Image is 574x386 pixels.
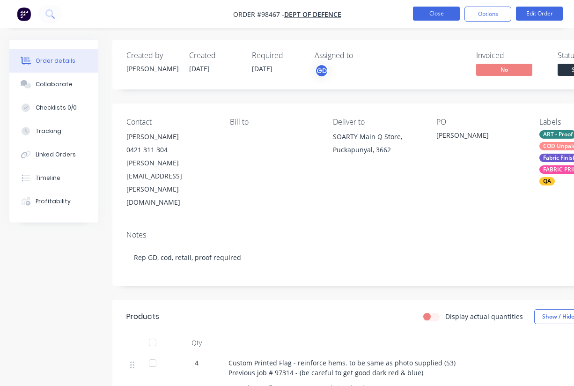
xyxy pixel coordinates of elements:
label: Display actual quantities [445,312,523,321]
button: Collaborate [9,73,98,96]
img: Factory [17,7,31,21]
button: Tracking [9,119,98,143]
div: Contact [126,118,215,126]
div: Assigned to [315,51,408,60]
div: Required [252,51,303,60]
div: [PERSON_NAME] [126,64,178,74]
div: Deliver to [333,118,421,126]
div: [PERSON_NAME] [436,130,525,143]
div: [PERSON_NAME]0421 311 304[PERSON_NAME][EMAIL_ADDRESS][PERSON_NAME][DOMAIN_NAME] [126,130,215,209]
span: Order #98467 - [233,10,284,19]
div: Puckapunyal, 3662 [333,143,421,156]
div: Bill to [230,118,318,126]
span: [DATE] [252,64,272,73]
div: QA [539,177,555,186]
button: Options [464,7,511,22]
div: Products [126,311,159,322]
div: SOARTY Main Q Store,Puckapunyal, 3662 [333,130,421,160]
div: Qty [169,334,225,352]
div: Checklists 0/0 [36,104,77,112]
button: Checklists 0/0 [9,96,98,119]
button: Close [413,7,460,21]
a: Dept of Defence [284,10,341,19]
div: Profitability [36,197,71,206]
span: [DATE] [189,64,210,73]
div: Order details [36,57,75,65]
div: PO [436,118,525,126]
button: Order details [9,49,98,73]
div: Linked Orders [36,150,76,159]
div: SOARTY Main Q Store, [333,130,421,143]
div: [PERSON_NAME][EMAIL_ADDRESS][PERSON_NAME][DOMAIN_NAME] [126,156,215,209]
button: Edit Order [516,7,563,21]
div: Tracking [36,127,61,135]
div: 0421 311 304 [126,143,215,156]
div: Created by [126,51,178,60]
button: Linked Orders [9,143,98,166]
div: Invoiced [476,51,546,60]
span: 4 [195,358,199,368]
span: No [476,64,532,75]
button: GD [315,64,329,78]
span: Custom Printed Flag - reinforce hems. to be same as photo supplied (53) Previous job # 97314 - (b... [228,358,456,377]
div: Timeline [36,174,60,182]
button: Profitability [9,190,98,213]
button: Timeline [9,166,98,190]
div: [PERSON_NAME] [126,130,215,143]
div: Created [189,51,241,60]
div: Collaborate [36,80,73,89]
